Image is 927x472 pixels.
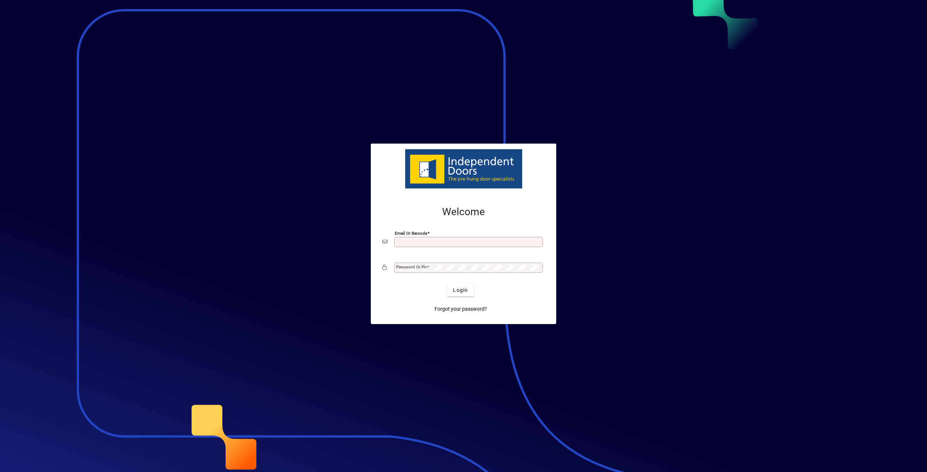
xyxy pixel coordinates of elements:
mat-label: Email or Barcode [395,231,427,236]
span: Forgot your password? [435,305,487,313]
span: Login [453,286,468,294]
a: Forgot your password? [432,302,490,315]
h2: Welcome [382,206,545,218]
button: Login [447,284,474,297]
mat-label: Password or Pin [396,264,427,269]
